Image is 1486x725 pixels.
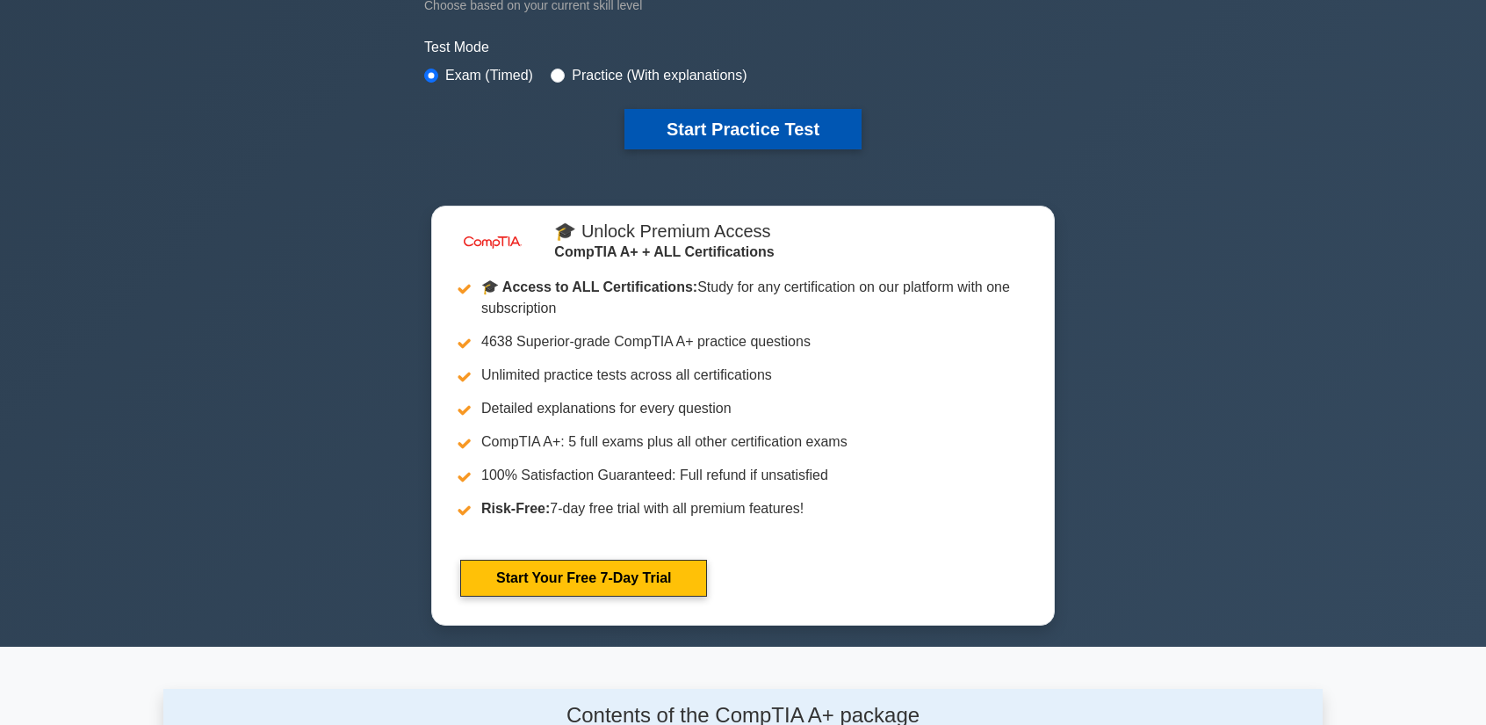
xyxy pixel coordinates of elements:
a: Start Your Free 7-Day Trial [460,560,707,597]
label: Exam (Timed) [445,65,533,86]
label: Practice (With explanations) [572,65,747,86]
button: Start Practice Test [624,109,862,149]
label: Test Mode [424,37,1062,58]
